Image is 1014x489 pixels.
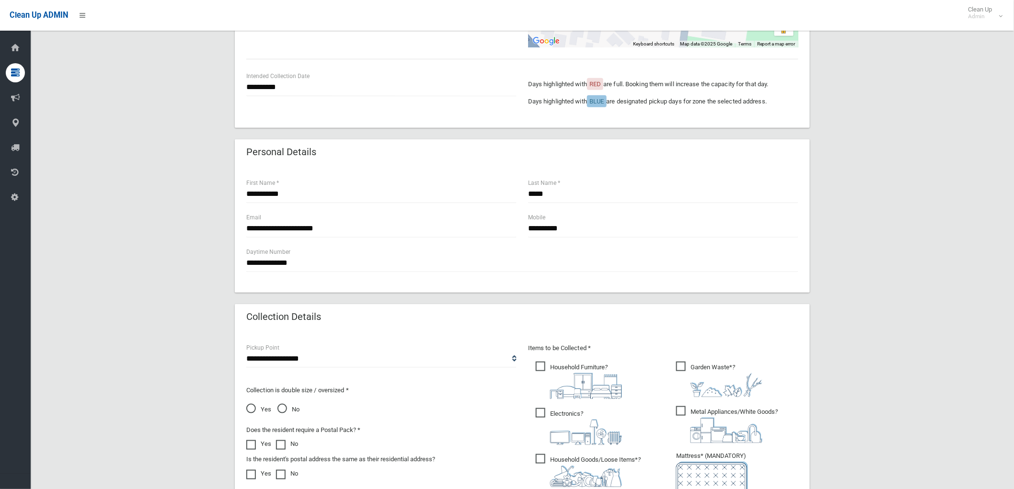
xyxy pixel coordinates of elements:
[550,410,622,445] i: ?
[676,406,778,443] span: Metal Appliances/White Goods
[536,454,641,487] span: Household Goods/Loose Items*
[757,41,795,46] a: Report a map error
[246,468,271,479] label: Yes
[277,404,300,415] span: No
[964,6,1002,20] span: Clean Up
[276,438,298,450] label: No
[536,362,622,399] span: Household Furniture
[235,143,328,161] header: Personal Details
[235,307,333,326] header: Collection Details
[676,362,762,397] span: Garden Waste*
[530,35,562,47] a: Open this area in Google Maps (opens a new window)
[528,79,798,90] p: Days highlighted with are full. Booking them will increase the capacity for that day.
[530,35,562,47] img: Google
[246,454,435,465] label: Is the resident's postal address the same as their residential address?
[550,373,622,399] img: aa9efdbe659d29b613fca23ba79d85cb.png
[589,80,601,88] span: RED
[691,418,762,443] img: 36c1b0289cb1767239cdd3de9e694f19.png
[589,98,604,105] span: BLUE
[968,13,992,20] small: Admin
[550,364,622,399] i: ?
[691,364,762,397] i: ?
[691,408,778,443] i: ?
[10,11,68,20] span: Clean Up ADMIN
[276,468,298,479] label: No
[550,420,622,445] img: 394712a680b73dbc3d2a6a3a7ffe5a07.png
[536,408,622,445] span: Electronics
[691,373,762,397] img: 4fd8a5c772b2c999c83690221e5242e0.png
[550,456,641,487] i: ?
[550,466,622,487] img: b13cc3517677393f34c0a387616ef184.png
[246,404,271,415] span: Yes
[528,342,798,354] p: Items to be Collected *
[246,385,517,396] p: Collection is double size / oversized *
[738,41,751,46] a: Terms (opens in new tab)
[246,424,360,436] label: Does the resident require a Postal Pack? *
[633,41,674,47] button: Keyboard shortcuts
[528,96,798,107] p: Days highlighted with are designated pickup days for zone the selected address.
[246,438,271,450] label: Yes
[680,41,732,46] span: Map data ©2025 Google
